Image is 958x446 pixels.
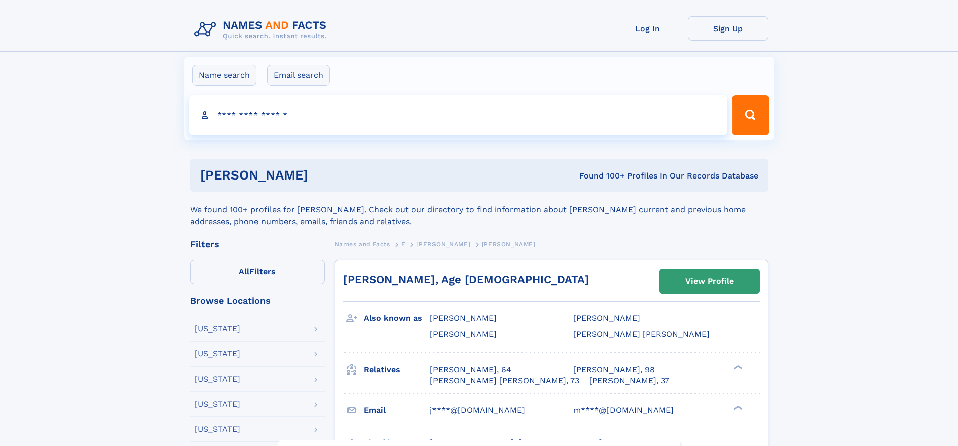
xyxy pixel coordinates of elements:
a: [PERSON_NAME], 37 [589,375,669,386]
span: All [239,266,249,276]
label: Filters [190,260,325,284]
div: [US_STATE] [195,400,240,408]
h1: [PERSON_NAME] [200,169,444,182]
div: ❯ [731,404,743,411]
div: [US_STATE] [195,350,240,358]
div: Browse Locations [190,296,325,305]
div: ❯ [731,364,743,370]
div: Found 100+ Profiles In Our Records Database [444,170,758,182]
a: [PERSON_NAME] [416,238,470,250]
a: [PERSON_NAME], Age [DEMOGRAPHIC_DATA] [343,273,589,286]
div: View Profile [685,270,734,293]
a: Sign Up [688,16,768,41]
div: [US_STATE] [195,325,240,333]
a: Names and Facts [335,238,390,250]
div: [US_STATE] [195,425,240,433]
a: F [401,238,405,250]
span: [PERSON_NAME] [PERSON_NAME] [573,329,710,339]
h3: Email [364,402,430,419]
h3: Relatives [364,361,430,378]
button: Search Button [732,95,769,135]
img: Logo Names and Facts [190,16,335,43]
span: [PERSON_NAME] [482,241,536,248]
span: [PERSON_NAME] [573,313,640,323]
span: F [401,241,405,248]
div: Filters [190,240,325,249]
a: [PERSON_NAME], 98 [573,364,655,375]
h3: Also known as [364,310,430,327]
span: [PERSON_NAME] [416,241,470,248]
input: search input [189,95,728,135]
span: [PERSON_NAME] [430,313,497,323]
a: Log In [607,16,688,41]
label: Email search [267,65,330,86]
label: Name search [192,65,256,86]
span: [PERSON_NAME] [430,329,497,339]
a: [PERSON_NAME], 64 [430,364,511,375]
div: [US_STATE] [195,375,240,383]
a: View Profile [660,269,759,293]
a: [PERSON_NAME] [PERSON_NAME], 73 [430,375,579,386]
div: We found 100+ profiles for [PERSON_NAME]. Check out our directory to find information about [PERS... [190,192,768,228]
